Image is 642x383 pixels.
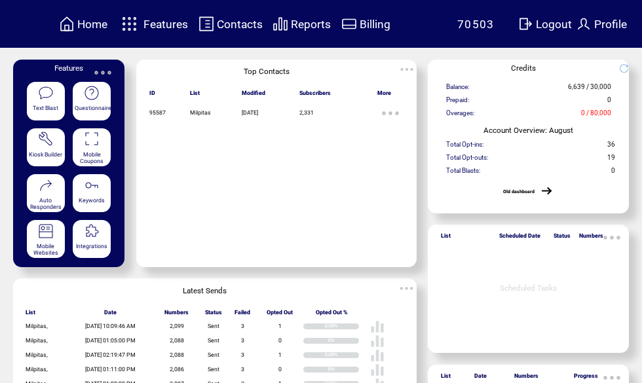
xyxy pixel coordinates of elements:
span: Status [554,232,571,243]
span: Milpitas, [26,337,48,344]
span: Total Opt-ins: [446,141,483,152]
span: Progress [574,373,598,383]
span: Milpitas [190,109,211,116]
span: 0 / 80,000 [581,109,611,120]
span: [DATE] 01:05:00 PM [85,337,136,344]
img: exit.svg [518,16,533,32]
span: Total Opt-outs: [446,154,488,165]
a: Home [57,14,109,34]
span: Milpitas, [26,352,48,358]
span: Sent [208,366,219,373]
span: Opted Out [267,309,293,319]
a: Questionnaire [73,82,111,120]
span: 3 [241,352,244,358]
span: Auto Responders [30,197,62,210]
span: [DATE] 10:09:46 AM [85,323,136,329]
span: Top Contacts [244,67,290,76]
span: Date [474,373,487,383]
span: 70503 [457,18,495,31]
span: Kiosk Builder [29,151,62,158]
span: Reports [291,18,331,31]
span: Balance: [446,83,469,94]
span: [DATE] 02:19:47 PM [85,352,136,358]
div: 0.05% [325,323,360,329]
a: Kiosk Builder [27,128,66,167]
img: profile.svg [576,16,592,32]
span: Sent [208,323,219,329]
span: Credits [511,64,536,73]
span: 2,331 [299,109,314,116]
span: 2,086 [170,366,184,373]
span: 1 [278,323,282,329]
span: Numbers [164,309,189,319]
span: Integrations [76,243,107,249]
span: 0 [278,366,282,373]
a: Text Blast [27,82,66,120]
img: questionnaire.svg [84,85,100,101]
span: Sent [208,337,219,344]
span: Logout [536,18,572,31]
img: poll%20-%20white.svg [370,334,385,348]
span: Numbers [514,373,538,383]
a: Profile [574,14,629,34]
span: 19 [607,154,615,165]
span: More [377,90,391,100]
span: 2,088 [170,352,184,358]
img: auto-responders.svg [38,177,54,193]
span: Mobile Coupons [80,151,104,164]
span: List [441,232,451,243]
img: ellypsis.svg [90,60,116,86]
a: Contacts [197,14,265,34]
span: 3 [241,366,244,373]
a: Reports [271,14,333,34]
span: List [190,90,200,100]
span: 2,099 [170,323,184,329]
img: poll%20-%20white.svg [370,348,385,363]
span: Date [104,309,117,319]
img: features.svg [118,13,141,35]
img: keywords.svg [84,177,100,193]
span: Status [205,309,222,319]
img: chart.svg [273,16,288,32]
span: Mobile Websites [33,243,58,256]
img: tool%201.svg [38,131,54,147]
img: ellypsis.svg [397,60,417,79]
img: poll%20-%20white.svg [370,319,385,334]
span: Features [54,64,83,73]
img: ellypsis.svg [377,100,404,126]
a: Old dashboard [503,189,535,194]
span: 0 [607,96,611,107]
div: 0% [328,367,360,373]
span: Profile [594,18,627,31]
span: 36 [607,141,615,152]
span: 0 [278,337,282,344]
a: Features [116,11,190,37]
span: Features [143,18,188,31]
span: Opted Out % [316,309,348,319]
span: 95587 [149,109,166,116]
span: Total Blasts: [446,167,480,178]
img: coupons.svg [84,131,100,147]
span: Billing [360,18,390,31]
span: 0 [611,167,615,178]
span: Text Blast [33,105,58,111]
img: creidtcard.svg [341,16,357,32]
img: refresh.png [619,64,635,73]
img: ellypsis.svg [599,225,625,251]
span: Overages: [446,109,474,120]
img: home.svg [59,16,75,32]
img: poll%20-%20white.svg [370,363,385,377]
span: List [26,309,35,319]
div: 0.05% [325,352,360,358]
span: [DATE] 01:11:00 PM [85,366,136,373]
span: Latest Sends [183,286,227,295]
span: Failed [235,309,250,319]
img: integrations.svg [84,223,100,239]
a: Integrations [73,220,111,259]
span: Contacts [217,18,263,31]
img: ellypsis.svg [396,278,417,299]
span: 6,639 / 30,000 [568,83,611,94]
div: 0% [328,338,360,344]
span: Home [77,18,107,31]
a: Mobile Coupons [73,128,111,167]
